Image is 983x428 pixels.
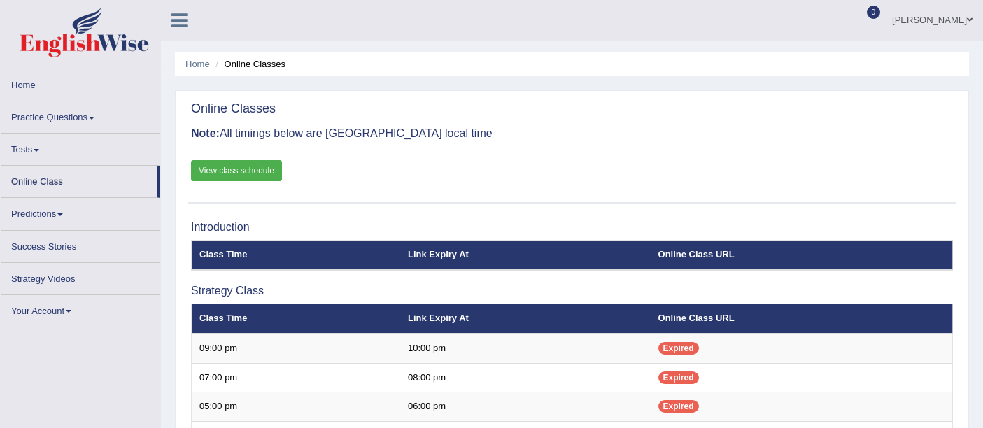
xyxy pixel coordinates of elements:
[1,166,157,193] a: Online Class
[185,59,210,69] a: Home
[191,160,282,181] a: View class schedule
[400,304,651,334] th: Link Expiry At
[191,221,953,234] h3: Introduction
[400,392,651,422] td: 06:00 pm
[192,363,400,392] td: 07:00 pm
[658,400,699,413] span: Expired
[192,392,400,422] td: 05:00 pm
[400,241,651,270] th: Link Expiry At
[1,69,160,97] a: Home
[1,263,160,290] a: Strategy Videos
[191,127,953,140] h3: All timings below are [GEOGRAPHIC_DATA] local time
[651,241,953,270] th: Online Class URL
[192,304,400,334] th: Class Time
[1,134,160,161] a: Tests
[191,285,953,297] h3: Strategy Class
[867,6,881,19] span: 0
[192,241,400,270] th: Class Time
[1,295,160,322] a: Your Account
[1,101,160,129] a: Practice Questions
[191,102,276,116] h2: Online Classes
[658,371,699,384] span: Expired
[400,363,651,392] td: 08:00 pm
[651,304,953,334] th: Online Class URL
[212,57,285,71] li: Online Classes
[400,334,651,363] td: 10:00 pm
[1,198,160,225] a: Predictions
[191,127,220,139] b: Note:
[192,334,400,363] td: 09:00 pm
[1,231,160,258] a: Success Stories
[658,342,699,355] span: Expired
